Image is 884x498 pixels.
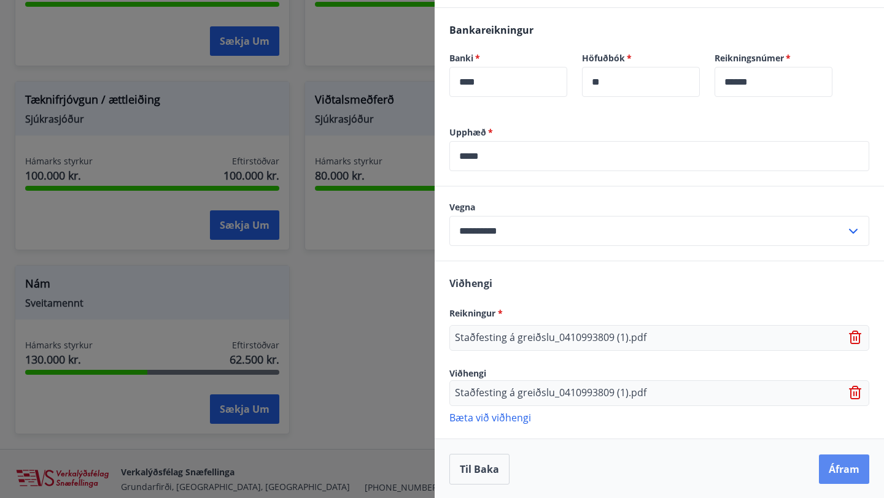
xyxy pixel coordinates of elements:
button: Áfram [819,454,869,484]
span: Reikningur [449,307,503,319]
label: Banki [449,52,567,64]
p: Staðfesting á greiðslu_0410993809 (1).pdf [455,331,646,345]
label: Höfuðbók [582,52,700,64]
span: Bankareikningur [449,23,533,37]
label: Reikningsnúmer [715,52,832,64]
label: Upphæð [449,126,869,139]
label: Vegna [449,201,869,213]
div: Upphæð [449,141,869,171]
p: Bæta við viðhengi [449,411,869,423]
span: Viðhengi [449,277,492,290]
p: Staðfesting á greiðslu_0410993809 (1).pdf [455,386,646,400]
span: Viðhengi [449,367,486,379]
button: Til baka [449,454,510,485]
